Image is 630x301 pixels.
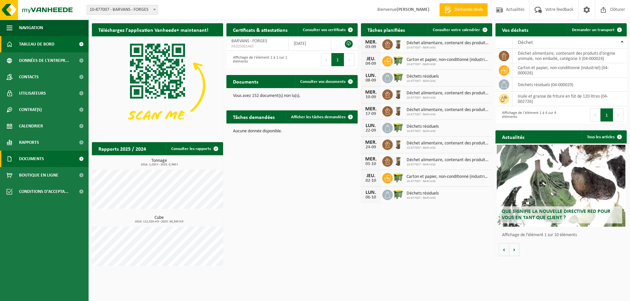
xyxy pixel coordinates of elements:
span: Documents [19,151,44,167]
div: 08-09 [364,78,377,83]
span: 10-877007 - BARVANS - FORGES [87,5,158,14]
button: Previous [321,53,331,66]
img: WB-0140-HPE-BN-01 [393,155,404,166]
td: déchets résiduels (04-000029) [513,78,627,92]
div: LUN. [364,190,377,195]
div: 06-10 [364,195,377,200]
span: Boutique en ligne [19,167,58,183]
img: WB-1100-HPE-GN-50 [393,72,404,83]
a: Consulter vos certificats [298,23,357,36]
span: Déchets résiduels [407,74,439,79]
span: Données de l'entrepr... [19,52,69,69]
a: Consulter les rapports [166,142,222,155]
img: Download de VHEPlus App [92,36,223,135]
p: Vous avez 152 document(s) non lu(s). [233,94,351,98]
button: Next [613,108,623,122]
span: Déchet alimentaire, contenant des produits d'origine animale, non emballé, catég... [407,41,489,46]
span: Que signifie la nouvelle directive RED pour vous en tant que client ? [502,209,610,220]
div: MER. [364,90,377,95]
div: JEU. [364,173,377,179]
img: WB-0140-HPE-BN-01 [393,139,404,150]
div: 22-09 [364,128,377,133]
span: Contrat(s) [19,102,42,118]
span: 10-877007 - BARVANS [407,113,489,117]
div: Affichage de l'élément 1 à 4 sur 4 éléments [499,108,558,122]
span: 2024: 112,520 m3 - 2025: 49,340 m3 [95,220,223,223]
button: Volgende [509,243,519,256]
span: 10-877007 - BARVANS [407,163,489,167]
span: Déchet alimentaire, contenant des produits d'origine animale, non emballé, catég... [407,158,489,163]
div: 17-09 [364,112,377,116]
div: 02-10 [364,179,377,183]
a: Consulter votre calendrier [428,23,492,36]
img: WB-1100-HPE-GN-50 [393,189,404,200]
td: déchet alimentaire, contenant des produits d'origine animale, non emballé, catégorie 3 (04-000024) [513,49,627,63]
button: Next [344,53,354,66]
h2: Téléchargez l'application Vanheede+ maintenant! [92,23,215,36]
a: Afficher les tâches demandées [286,110,357,123]
a: Consulter vos documents [295,75,357,88]
span: Carton et papier, non-conditionné (industriel) [407,57,489,63]
div: JEU. [364,56,377,62]
span: Afficher les tâches demandées [291,115,346,119]
button: Vorige [499,243,509,256]
img: WB-0140-HPE-BN-01 [393,38,404,49]
h2: Certificats & attestations [226,23,294,36]
div: MER. [364,157,377,162]
p: Affichage de l'élément 1 sur 10 éléments [502,233,623,237]
h2: Vos déchets [495,23,535,36]
div: 01-10 [364,162,377,166]
a: Tous les articles [582,130,626,143]
span: Consulter vos documents [300,80,346,84]
span: Déchet alimentaire, contenant des produits d'origine animale, non emballé, catég... [407,107,489,113]
img: WB-1100-HPE-GN-50 [393,122,404,133]
span: Déchet alimentaire, contenant des produits d'origine animale, non emballé, catég... [407,91,489,96]
a: Que signifie la nouvelle directive RED pour vous en tant que client ? [497,145,625,227]
span: Déchets résiduels [407,124,439,129]
span: Tableau de bord [19,36,54,52]
span: Déchet alimentaire, contenant des produits d'origine animale, non emballé, catég... [407,141,489,146]
img: WB-0140-HPE-BN-01 [393,88,404,100]
div: MER. [364,40,377,45]
span: 10-877007 - BARVANS [407,79,439,83]
span: 10-877007 - BARVANS - FORGES [87,5,158,15]
span: 10-877007 - BARVANS [407,129,439,133]
span: 10-877007 - BARVANS [407,146,489,150]
span: Déchet [518,40,533,45]
img: WB-1100-HPE-GN-50 [393,55,404,66]
td: [DATE] [289,36,331,51]
span: 10-877007 - BARVANS [407,63,489,66]
div: 03-09 [364,45,377,49]
span: Demande devis [453,7,484,13]
a: Demande devis [439,3,488,16]
img: WB-0140-HPE-BN-01 [393,105,404,116]
span: 10-877007 - BARVANS [407,179,489,183]
span: 10-877007 - BARVANS [407,196,439,200]
span: 2024: 1,033 t - 2025: 0,360 t [95,163,223,166]
div: Affichage de l'élément 1 à 1 sur 1 éléments [230,52,289,67]
div: LUN. [364,123,377,128]
div: 10-09 [364,95,377,100]
strong: [PERSON_NAME] [397,7,430,12]
a: Demander un transport [567,23,626,36]
img: WB-1100-HPE-GN-50 [393,172,404,183]
span: Carton et papier, non-conditionné (industriel) [407,174,489,179]
td: carton et papier, non-conditionné (industriel) (04-000026) [513,63,627,78]
span: Rapports [19,134,39,151]
span: Calendrier [19,118,43,134]
h2: Tâches demandées [226,110,281,123]
div: 04-09 [364,62,377,66]
h2: Documents [226,75,265,88]
span: Conditions d'accepta... [19,183,69,200]
h2: Actualités [495,130,531,143]
p: Aucune donnée disponible. [233,129,351,134]
span: Navigation [19,20,43,36]
span: BARVANS - FORGES [231,39,267,44]
span: Contacts [19,69,39,85]
td: Huile et graisse de friture en fût de 120 litres (04-002726) [513,92,627,106]
h3: Tonnage [95,159,223,166]
button: Previous [590,108,600,122]
div: MER. [364,106,377,112]
span: Consulter vos certificats [303,28,346,32]
span: RED25001465 [231,44,283,49]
